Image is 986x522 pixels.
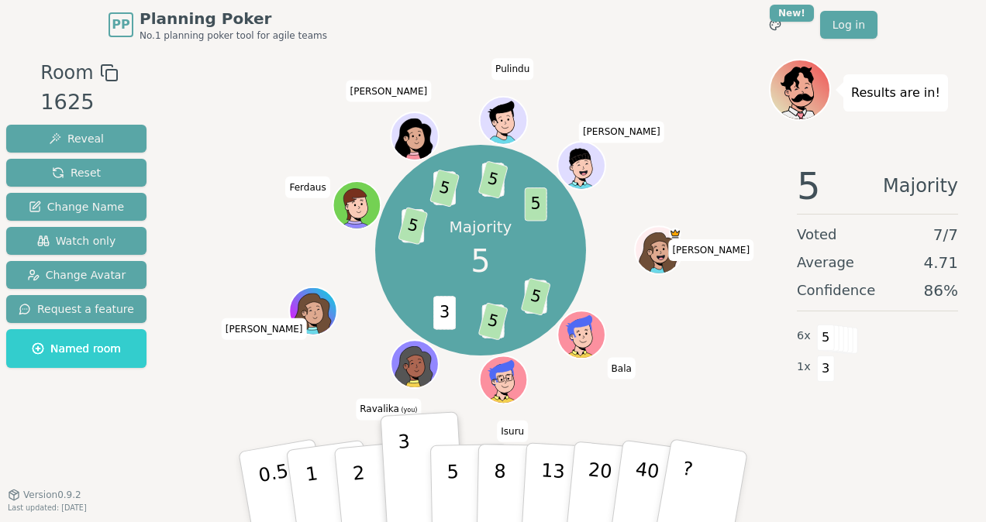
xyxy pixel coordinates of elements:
a: Log in [820,11,877,39]
button: Change Avatar [6,261,147,289]
span: Click to change your name [497,421,528,442]
span: Named room [32,341,121,356]
button: New! [761,11,789,39]
span: 1 x [797,359,811,376]
button: Click to change your avatar [392,342,437,386]
button: Version0.9.2 [8,489,81,501]
span: Request a feature [19,301,134,317]
span: Click to change your name [668,239,753,261]
button: Watch only [6,227,147,255]
button: Change Name [6,193,147,221]
span: Click to change your name [356,399,421,421]
span: 5 [521,277,551,315]
span: 5 [478,302,509,340]
span: Version 0.9.2 [23,489,81,501]
div: 1625 [40,87,118,118]
span: Click to change your name [608,358,636,379]
span: Click to change your name [222,318,307,340]
span: PP [112,15,129,34]
span: 5 [429,169,460,207]
a: PPPlanning PokerNo.1 planning poker tool for agile teams [109,8,327,42]
span: 5 [817,325,835,351]
span: Confidence [797,280,875,301]
span: 5 [525,187,547,221]
span: Room [40,59,93,87]
p: Results are in! [851,82,940,104]
span: Planning Poker [140,8,327,29]
span: Reveal [49,131,104,146]
span: Change Avatar [27,267,126,283]
button: Request a feature [6,295,147,323]
span: Reset [52,165,101,180]
span: Click to change your name [346,81,432,102]
span: Watch only [37,233,116,249]
span: 7 / 7 [933,224,958,246]
span: 3 [433,296,456,329]
p: 3 [398,431,415,515]
span: Staci is the host [669,228,681,239]
span: Change Name [29,199,124,215]
div: New! [770,5,814,22]
button: Named room [6,329,147,368]
span: 4.71 [923,252,958,273]
span: 5 [471,238,490,284]
span: 5 [478,160,509,198]
span: 3 [817,355,835,382]
span: 86 % [924,280,958,301]
span: 5 [398,207,428,245]
span: 5 [797,167,821,204]
span: 6 x [797,328,811,345]
p: Majority [450,216,512,238]
span: Click to change your name [285,177,329,198]
span: Majority [883,167,958,204]
span: Last updated: [DATE] [8,503,87,512]
span: Click to change your name [491,59,533,81]
span: Voted [797,224,837,246]
span: No.1 planning poker tool for agile teams [140,29,327,42]
button: Reveal [6,125,147,153]
span: Average [797,252,854,273]
button: Reset [6,159,147,187]
span: (you) [399,407,418,414]
span: Click to change your name [579,122,664,143]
